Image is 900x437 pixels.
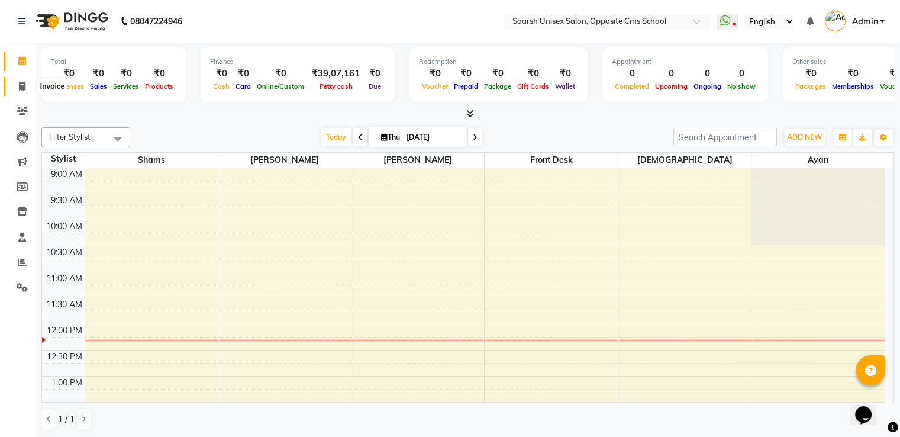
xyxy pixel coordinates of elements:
[419,57,578,67] div: Redemption
[51,57,176,67] div: Total
[51,67,87,81] div: ₹0
[44,246,85,259] div: 10:30 AM
[44,220,85,233] div: 10:00 AM
[210,67,233,81] div: ₹0
[652,67,691,81] div: 0
[652,82,691,91] span: Upcoming
[825,11,846,31] img: Admin
[37,79,67,94] div: Invoice
[49,403,85,415] div: 1:30 PM
[851,15,878,28] span: Admin
[44,324,85,337] div: 12:00 PM
[451,67,481,81] div: ₹0
[485,153,617,168] span: Front Desk
[44,272,85,285] div: 11:00 AM
[514,82,552,91] span: Gift Cards
[254,82,307,91] span: Online/Custom
[829,67,877,81] div: ₹0
[44,351,85,363] div: 12:30 PM
[787,133,822,142] span: ADD NEW
[30,5,111,38] img: logo
[87,82,110,91] span: Sales
[514,67,552,81] div: ₹0
[233,67,254,81] div: ₹0
[317,82,356,91] span: Petty cash
[724,82,759,91] span: No show
[481,67,514,81] div: ₹0
[552,82,578,91] span: Wallet
[403,128,462,146] input: 2025-09-04
[49,194,85,207] div: 9:30 AM
[42,153,85,165] div: Stylist
[612,82,652,91] span: Completed
[307,67,364,81] div: ₹39,07,161
[691,82,724,91] span: Ongoing
[254,67,307,81] div: ₹0
[552,67,578,81] div: ₹0
[618,153,751,168] span: [DEMOGRAPHIC_DATA]
[44,298,85,311] div: 11:30 AM
[210,57,385,67] div: Finance
[364,67,385,81] div: ₹0
[49,132,91,142] span: Filter Stylist
[142,67,176,81] div: ₹0
[419,82,451,91] span: Voucher
[481,82,514,91] span: Package
[612,57,759,67] div: Appointment
[419,67,451,81] div: ₹0
[351,153,484,168] span: [PERSON_NAME]
[130,5,182,38] b: 08047224946
[673,128,777,146] input: Search Appointment
[49,168,85,181] div: 9:00 AM
[366,82,384,91] span: Due
[691,67,724,81] div: 0
[792,67,829,81] div: ₹0
[210,82,233,91] span: Cash
[724,67,759,81] div: 0
[233,82,254,91] span: Card
[451,82,481,91] span: Prepaid
[110,82,142,91] span: Services
[784,129,825,146] button: ADD NEW
[87,67,110,81] div: ₹0
[792,82,829,91] span: Packages
[378,133,403,142] span: Thu
[321,128,351,146] span: Today
[142,82,176,91] span: Products
[612,67,652,81] div: 0
[218,153,351,168] span: [PERSON_NAME]
[850,390,888,425] iframe: chat widget
[110,67,142,81] div: ₹0
[829,82,877,91] span: Memberships
[49,377,85,389] div: 1:00 PM
[751,153,885,168] span: Ayan
[58,413,75,426] span: 1 / 1
[85,153,218,168] span: Shams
